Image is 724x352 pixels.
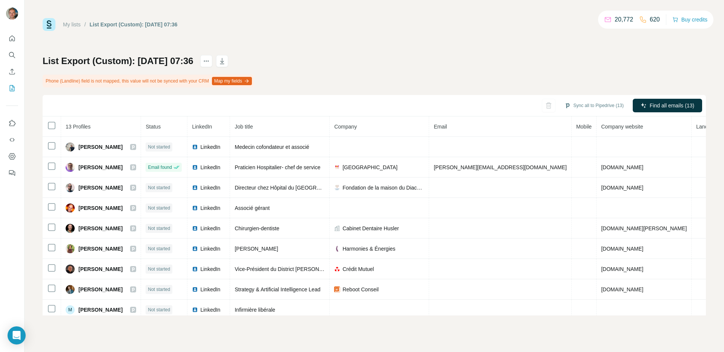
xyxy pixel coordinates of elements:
img: LinkedIn logo [192,185,198,191]
a: My lists [63,21,81,28]
span: [DOMAIN_NAME] [601,266,643,272]
span: [PERSON_NAME] [78,265,123,273]
div: Phone (Landline) field is not mapped, this value will not be synced with your CRM [43,75,253,87]
span: Job title [235,124,253,130]
span: Company [334,124,357,130]
img: LinkedIn logo [192,286,198,292]
span: [DOMAIN_NAME][PERSON_NAME] [601,225,687,231]
span: Find all emails (13) [650,102,694,109]
img: Avatar [66,285,75,294]
span: Email [434,124,447,130]
span: [PERSON_NAME] [78,225,123,232]
button: Sync all to Pipedrive (13) [559,100,629,111]
span: [GEOGRAPHIC_DATA] [342,164,397,171]
span: Praticien Hospitalier- chef de service [235,164,320,170]
img: company-logo [334,164,340,170]
span: Crédit Mutuel [342,265,374,273]
button: Map my fields [212,77,252,85]
span: LinkedIn [200,286,220,293]
img: Avatar [66,183,75,192]
p: 20,772 [615,15,633,24]
div: List Export (Custom): [DATE] 07:36 [90,21,178,28]
span: Not started [148,225,170,232]
span: [PERSON_NAME] [78,245,123,253]
span: 13 Profiles [66,124,90,130]
span: Company website [601,124,643,130]
img: LinkedIn logo [192,164,198,170]
span: Fondation de la maison du Diaconat de [GEOGRAPHIC_DATA] [342,184,424,191]
p: 620 [650,15,660,24]
span: [PERSON_NAME] [78,143,123,151]
button: Use Surfe API [6,133,18,147]
span: [PERSON_NAME] [78,286,123,293]
span: LinkedIn [192,124,212,130]
button: Quick start [6,32,18,45]
img: LinkedIn logo [192,246,198,252]
li: / [84,21,86,28]
span: Chirurgien-dentiste [235,225,279,231]
button: Feedback [6,166,18,180]
span: LinkedIn [200,204,220,212]
img: Avatar [6,8,18,20]
span: [PERSON_NAME] [78,164,123,171]
span: LinkedIn [200,245,220,253]
img: Surfe Logo [43,18,55,31]
h1: List Export (Custom): [DATE] 07:36 [43,55,193,67]
img: company-logo [334,286,340,292]
span: Infirmière libérale [235,307,275,313]
span: [DOMAIN_NAME] [601,246,643,252]
span: Email found [148,164,172,171]
span: Cabinet Dentaire Husler [342,225,399,232]
span: LinkedIn [200,143,220,151]
button: Use Surfe on LinkedIn [6,116,18,130]
span: [DOMAIN_NAME] [601,286,643,292]
span: Landline [696,124,716,130]
span: Reboot Conseil [342,286,379,293]
span: [PERSON_NAME] [235,246,278,252]
button: actions [200,55,212,67]
span: Not started [148,266,170,272]
img: LinkedIn logo [192,225,198,231]
span: Not started [148,286,170,293]
span: Not started [148,205,170,211]
div: Open Intercom Messenger [8,326,26,344]
img: Avatar [66,142,75,152]
button: Enrich CSV [6,65,18,78]
span: Directeur chez Hôpital du [GEOGRAPHIC_DATA] [235,185,350,191]
span: Medecin cofondateur et associé [235,144,309,150]
span: Status [146,124,161,130]
span: Not started [148,306,170,313]
img: Avatar [66,224,75,233]
span: Vice-Président du District [PERSON_NAME][GEOGRAPHIC_DATA] [235,266,394,272]
img: LinkedIn logo [192,266,198,272]
img: LinkedIn logo [192,144,198,150]
span: Not started [148,184,170,191]
img: LinkedIn logo [192,307,198,313]
img: Avatar [66,265,75,274]
span: LinkedIn [200,164,220,171]
span: Not started [148,144,170,150]
span: Harmonies & Énergies [342,245,395,253]
img: company-logo [334,185,340,191]
button: Buy credits [672,14,707,25]
span: [PERSON_NAME][EMAIL_ADDRESS][DOMAIN_NAME] [434,164,566,170]
span: Not started [148,245,170,252]
img: Avatar [66,244,75,253]
span: [PERSON_NAME] [78,184,123,191]
button: Dashboard [6,150,18,163]
span: LinkedIn [200,265,220,273]
span: LinkedIn [200,225,220,232]
img: company-logo [334,266,340,272]
img: LinkedIn logo [192,205,198,211]
div: M [66,305,75,314]
span: LinkedIn [200,306,220,314]
img: company-logo [334,246,340,252]
span: [DOMAIN_NAME] [601,164,643,170]
span: [PERSON_NAME] [78,204,123,212]
button: Search [6,48,18,62]
span: [PERSON_NAME] [78,306,123,314]
button: Find all emails (13) [633,99,702,112]
span: [DOMAIN_NAME] [601,185,643,191]
span: Mobile [576,124,592,130]
span: LinkedIn [200,184,220,191]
